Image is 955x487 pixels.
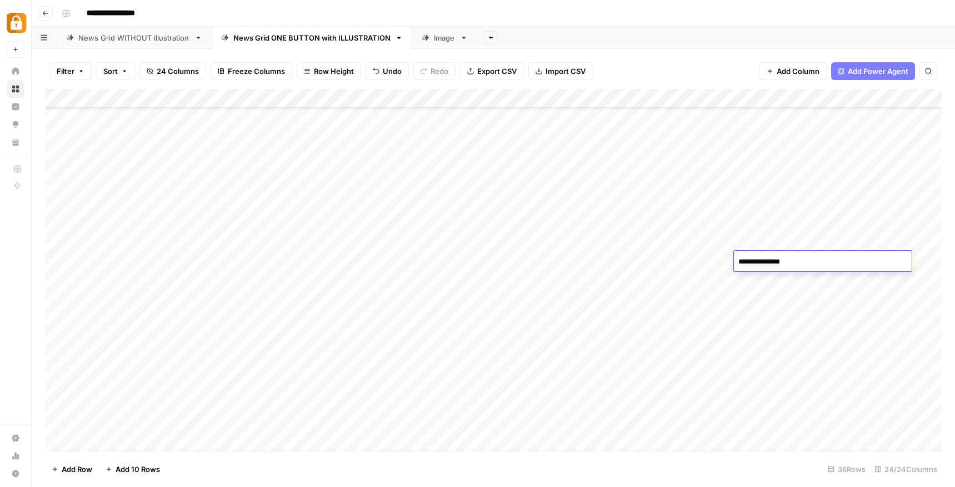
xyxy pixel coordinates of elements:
button: Add Power Agent [831,62,915,80]
button: Import CSV [528,62,593,80]
span: Redo [431,66,448,77]
button: Filter [49,62,92,80]
a: News Grid WITHOUT illustration [57,27,212,49]
span: 24 Columns [157,66,199,77]
div: News Grid ONE BUTTON with ILLUSTRATION [233,32,391,43]
a: Usage [7,447,24,465]
span: Filter [57,66,74,77]
a: Settings [7,429,24,447]
span: Freeze Columns [228,66,285,77]
a: Image [412,27,477,49]
a: Browse [7,80,24,98]
button: Add Column [759,62,827,80]
button: Freeze Columns [211,62,292,80]
button: Sort [96,62,135,80]
span: Row Height [314,66,354,77]
button: Undo [366,62,409,80]
span: Export CSV [477,66,517,77]
span: Add Column [777,66,819,77]
button: Redo [413,62,456,80]
button: 24 Columns [139,62,206,80]
a: Insights [7,98,24,116]
span: Import CSV [546,66,586,77]
span: Undo [383,66,402,77]
button: Row Height [297,62,361,80]
div: Image [434,32,456,43]
span: Add Power Agent [848,66,908,77]
div: 24/24 Columns [870,460,942,478]
button: Add Row [45,460,99,478]
button: Help + Support [7,465,24,483]
a: Home [7,62,24,80]
img: Adzz Logo [7,13,27,33]
span: Add Row [62,464,92,475]
a: Your Data [7,133,24,151]
span: Add 10 Rows [116,464,160,475]
a: News Grid ONE BUTTON with ILLUSTRATION [212,27,412,49]
button: Add 10 Rows [99,460,167,478]
div: 36 Rows [823,460,870,478]
span: Sort [103,66,118,77]
a: Opportunities [7,116,24,133]
button: Workspace: Adzz [7,9,24,37]
div: News Grid WITHOUT illustration [78,32,190,43]
button: Export CSV [460,62,524,80]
